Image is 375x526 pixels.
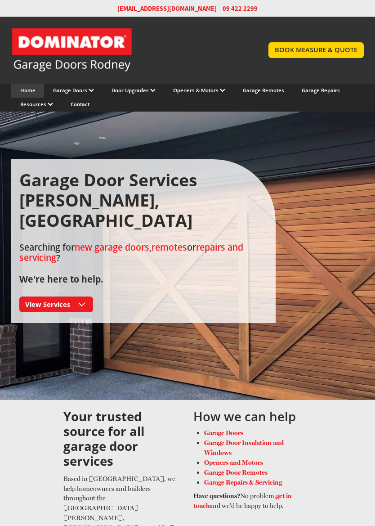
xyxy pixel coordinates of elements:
a: Openers & Motors [173,87,225,94]
a: Door Upgrades [112,87,156,94]
a: repairs and servicing [19,242,243,264]
p: No problem, and we'd be happy to help. [193,491,312,511]
a: new garage doors [75,242,149,253]
a: Garage Repairs [302,87,340,94]
a: Garage Door Remotes [204,468,268,476]
a: get in touch [193,492,292,509]
a: remotes [152,242,187,253]
a: [EMAIL_ADDRESS][DOMAIN_NAME] [117,4,217,13]
span: 09 422 2299 [223,4,258,13]
a: Home [20,87,36,94]
h2: How we can help [193,409,312,429]
a: Openers and Motors [204,459,263,466]
a: Garage Doors [53,87,94,94]
strong: We're here to help. [19,273,103,285]
a: BOOK MEASURE & QUOTE [268,42,364,58]
strong: Your trusted source for all garage door services [63,408,144,469]
h1: Garage Door Services [PERSON_NAME], [GEOGRAPHIC_DATA] [19,170,267,231]
a: Garage Doors [204,429,243,436]
a: Resources [20,101,53,108]
h2: Searching for , or ? [19,243,267,285]
a: Garage Door Insulation and Windows [204,439,284,456]
span: View Services [25,300,70,309]
strong: Have questions? [193,492,240,499]
a: View Services [19,297,93,312]
a: Garage Remotes [243,87,284,94]
a: Garage Repairs & Servicing [204,478,282,486]
a: Contact [71,101,89,108]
